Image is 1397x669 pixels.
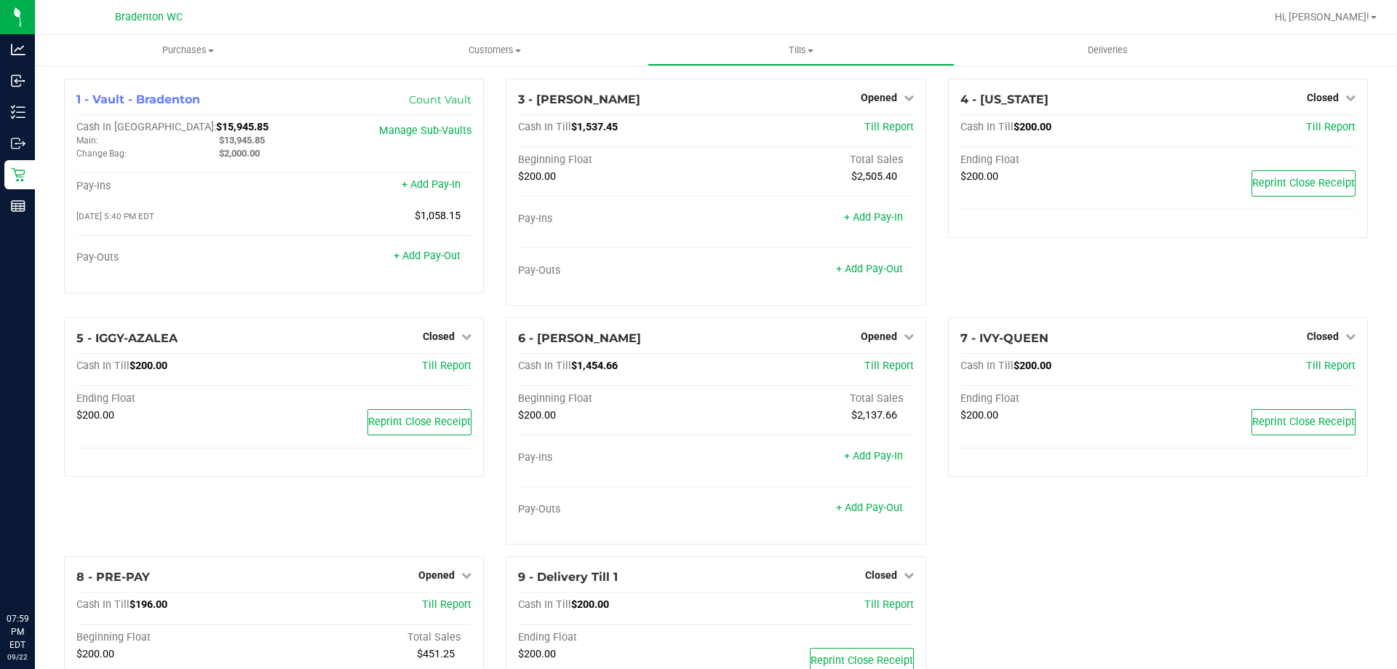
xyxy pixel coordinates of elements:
[864,121,914,133] a: Till Report
[11,167,25,182] inline-svg: Retail
[716,154,914,167] div: Total Sales
[219,135,265,146] span: $13,945.85
[648,44,953,57] span: Tills
[960,92,1048,106] span: 4 - [US_STATE]
[11,105,25,119] inline-svg: Inventory
[367,409,471,435] button: Reprint Close Receipt
[417,648,455,660] span: $451.25
[571,121,618,133] span: $1,537.45
[1251,409,1356,435] button: Reprint Close Receipt
[76,135,98,146] span: Main:
[960,360,1014,372] span: Cash In Till
[518,392,716,405] div: Beginning Float
[76,251,274,264] div: Pay-Outs
[7,652,28,662] p: 09/22
[518,121,571,133] span: Cash In Till
[811,654,913,667] span: Reprint Close Receipt
[864,360,914,372] a: Till Report
[418,569,455,581] span: Opened
[518,570,618,584] span: 9 - Delivery Till 1
[379,124,471,137] a: Manage Sub-Vaults
[274,631,472,644] div: Total Sales
[342,44,647,57] span: Customers
[1306,360,1356,372] a: Till Report
[76,121,216,133] span: Cash In [GEOGRAPHIC_DATA]:
[11,199,25,213] inline-svg: Reports
[571,598,609,611] span: $200.00
[518,154,716,167] div: Beginning Float
[1307,92,1339,103] span: Closed
[1306,121,1356,133] a: Till Report
[571,360,618,372] span: $1,454.66
[76,392,274,405] div: Ending Float
[422,598,471,611] a: Till Report
[130,360,167,372] span: $200.00
[1252,177,1355,189] span: Reprint Close Receipt
[851,170,897,183] span: $2,505.40
[219,148,260,159] span: $2,000.00
[518,360,571,372] span: Cash In Till
[1068,44,1147,57] span: Deliveries
[960,331,1048,345] span: 7 - IVY-QUEEN
[216,121,268,133] span: $15,945.85
[960,392,1158,405] div: Ending Float
[76,92,200,106] span: 1 - Vault - Bradenton
[518,92,640,106] span: 3 - [PERSON_NAME]
[518,213,716,226] div: Pay-Ins
[76,360,130,372] span: Cash In Till
[844,211,903,223] a: + Add Pay-In
[423,330,455,342] span: Closed
[518,170,556,183] span: $200.00
[861,92,897,103] span: Opened
[716,392,914,405] div: Total Sales
[1275,11,1369,23] span: Hi, [PERSON_NAME]!
[76,180,274,193] div: Pay-Ins
[422,360,471,372] a: Till Report
[394,250,461,262] a: + Add Pay-Out
[518,451,716,464] div: Pay-Ins
[76,598,130,611] span: Cash In Till
[960,121,1014,133] span: Cash In Till
[1014,121,1051,133] span: $200.00
[76,570,150,584] span: 8 - PRE-PAY
[518,598,571,611] span: Cash In Till
[11,136,25,151] inline-svg: Outbound
[1307,330,1339,342] span: Closed
[415,210,461,222] span: $1,058.15
[1252,416,1355,428] span: Reprint Close Receipt
[518,264,716,277] div: Pay-Outs
[402,178,461,191] a: + Add Pay-In
[864,598,914,611] a: Till Report
[7,612,28,652] p: 07:59 PM EDT
[35,44,341,57] span: Purchases
[960,154,1158,167] div: Ending Float
[11,42,25,57] inline-svg: Analytics
[844,450,903,462] a: + Add Pay-In
[865,569,897,581] span: Closed
[115,11,183,23] span: Bradenton WC
[648,35,954,66] a: Tills
[1014,360,1051,372] span: $200.00
[76,331,178,345] span: 5 - IGGY-AZALEA
[409,93,471,106] a: Count Vault
[861,330,897,342] span: Opened
[35,35,341,66] a: Purchases
[130,598,167,611] span: $196.00
[11,74,25,88] inline-svg: Inbound
[955,35,1261,66] a: Deliveries
[518,648,556,660] span: $200.00
[518,631,716,644] div: Ending Float
[341,35,648,66] a: Customers
[518,409,556,421] span: $200.00
[76,409,114,421] span: $200.00
[836,502,903,514] a: + Add Pay-Out
[836,263,903,275] a: + Add Pay-Out
[76,211,154,221] span: [DATE] 5:40 PM EDT
[76,631,274,644] div: Beginning Float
